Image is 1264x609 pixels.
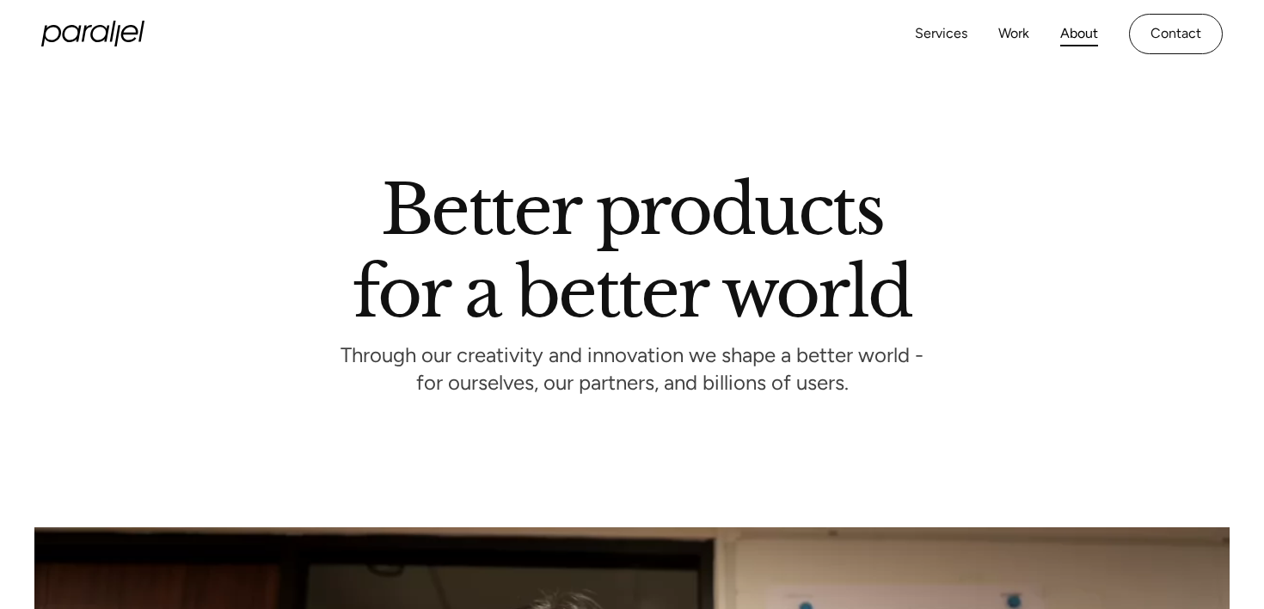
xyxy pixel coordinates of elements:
[998,22,1029,46] a: Work
[353,185,911,317] h1: Better products for a better world
[1060,22,1098,46] a: About
[915,22,967,46] a: Services
[1129,14,1223,54] a: Contact
[41,21,144,46] a: home
[341,348,923,395] p: Through our creativity and innovation we shape a better world - for ourselves, our partners, and ...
